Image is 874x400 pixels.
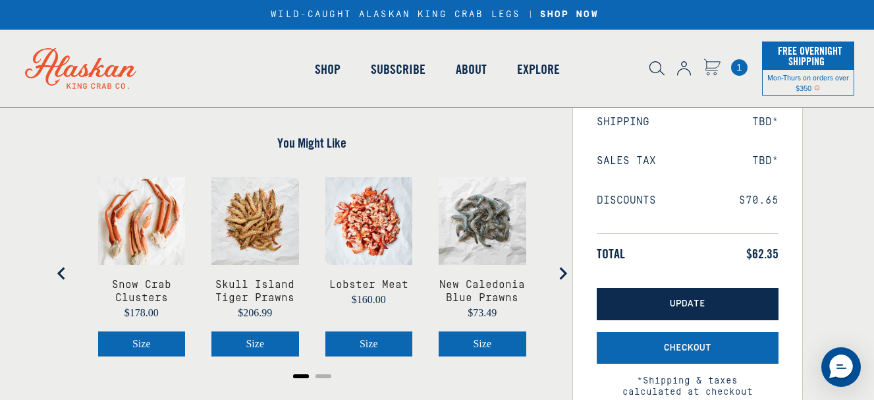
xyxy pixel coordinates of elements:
[597,246,625,262] span: Total
[597,155,656,167] span: Sales Tax
[775,41,842,71] span: Free Overnight Shipping
[72,370,553,380] ul: Select a slide to show
[271,9,603,20] div: WILD-CAUGHT ALASKAN KING CRAB LEGS |
[352,294,386,305] span: $160.00
[72,164,553,383] div: You Might Like
[677,61,691,76] img: account
[439,177,526,265] img: Caledonia blue prawns on parchment paper
[72,135,553,151] h4: You Might Like
[664,343,711,354] span: Checkout
[746,246,778,262] span: $62.35
[597,364,778,398] span: *Shipping & taxes calculated at checkout
[300,32,356,107] a: Shop
[731,59,748,76] a: Cart
[731,59,748,76] span: 1
[198,164,312,370] div: product
[325,177,413,265] img: Pre-cooked, prepared lobster meat on butcher paper
[670,299,705,310] span: Update
[211,331,299,357] button: Select Skull Island Tiger Prawns size
[360,338,378,349] span: Size
[549,260,576,287] button: Next slide
[211,177,299,265] img: Skull Island Prawns
[597,194,656,207] span: Discounts
[473,338,491,349] span: Size
[211,278,299,304] a: View Skull Island Tiger Prawns
[703,59,721,78] a: Cart
[821,347,861,387] div: Messenger Dummy Widget
[597,116,649,129] span: Shipping
[7,30,155,107] img: Alaskan King Crab Co. logo
[98,331,186,357] button: Select Snow Crab Clusters size
[238,307,272,318] span: $206.99
[85,164,199,370] div: product
[439,278,526,304] a: View New Caledonia Blue Prawns
[502,32,575,107] a: Explore
[124,307,159,318] span: $178.00
[315,374,331,378] button: Go to page 2
[540,9,599,20] strong: SHOP NOW
[767,72,849,92] span: Mon-Thurs on orders over $350
[356,32,441,107] a: Subscribe
[293,374,309,378] button: Go to page 1
[649,61,665,76] img: search
[739,194,778,207] span: $70.65
[441,32,502,107] a: About
[49,260,75,287] button: Go to last slide
[597,288,778,320] button: Update
[535,9,603,20] a: SHOP NOW
[468,307,497,318] span: $73.49
[98,177,186,265] img: Snow Crab Clusters
[325,331,413,357] button: Select Lobster Meat size
[329,278,408,291] a: View Lobster Meat
[132,338,151,349] span: Size
[312,164,426,370] div: product
[425,164,539,370] div: product
[439,331,526,357] button: Select New Caledonia Blue Prawns size
[98,278,186,304] a: View Snow Crab Clusters
[597,332,778,364] button: Checkout
[246,338,264,349] span: Size
[814,83,820,92] span: Shipping Notice Icon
